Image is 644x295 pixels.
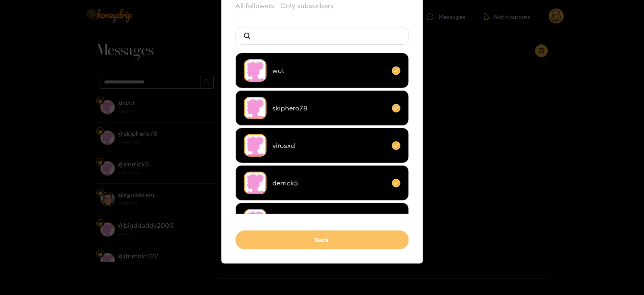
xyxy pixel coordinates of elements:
button: Back [236,231,409,249]
img: no-avatar.png [244,134,267,157]
button: All followers [236,1,275,10]
button: Only subscribers [281,1,334,10]
span: wut [273,66,386,75]
span: derrick5 [273,179,386,188]
span: virusxd [273,141,386,150]
img: no-avatar.png [244,209,267,232]
img: no-avatar.png [244,59,267,82]
span: skiphero78 [273,104,386,113]
img: no-avatar.png [244,172,267,194]
img: no-avatar.png [244,97,267,119]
